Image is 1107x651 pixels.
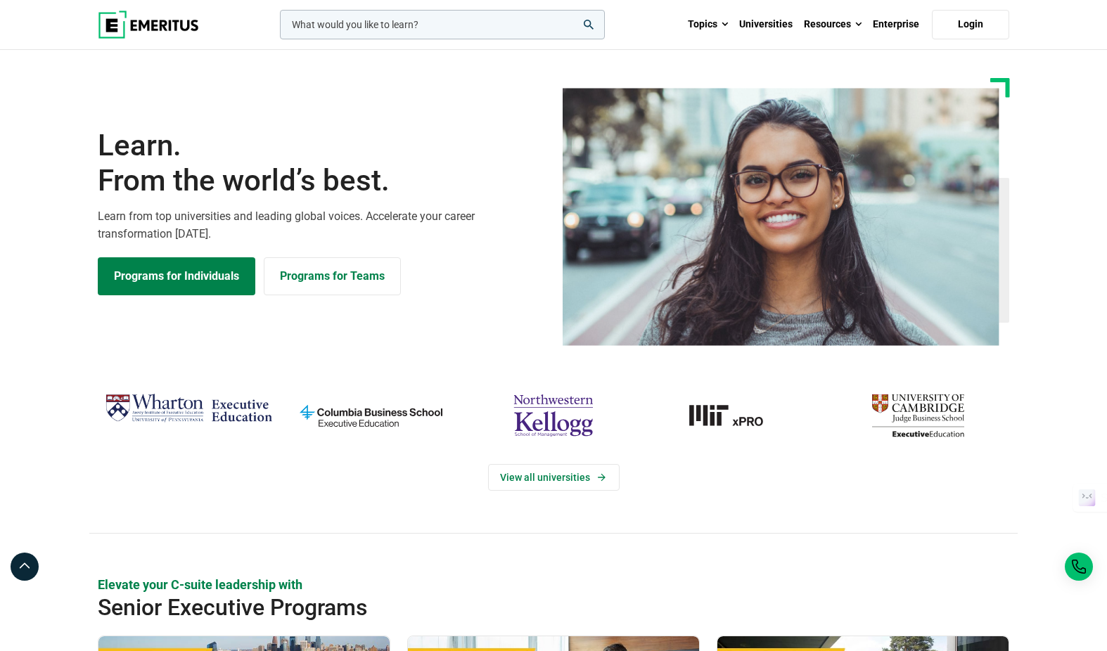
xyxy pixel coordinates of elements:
[652,388,820,443] a: MIT-xPRO
[98,593,918,621] h2: Senior Executive Programs
[98,128,545,199] h1: Learn.
[98,257,255,295] a: Explore Programs
[105,388,273,430] img: Wharton Executive Education
[98,163,545,198] span: From the world’s best.
[563,88,999,346] img: Learn from the world's best
[834,388,1002,443] img: cambridge-judge-business-school
[264,257,401,295] a: Explore for Business
[98,576,1009,593] p: Elevate your C-suite leadership with
[469,388,637,443] img: northwestern-kellogg
[652,388,820,443] img: MIT xPRO
[932,10,1009,39] a: Login
[287,388,455,443] img: columbia-business-school
[280,10,605,39] input: woocommerce-product-search-field-0
[488,464,620,491] a: View Universities
[98,207,545,243] p: Learn from top universities and leading global voices. Accelerate your career transformation [DATE].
